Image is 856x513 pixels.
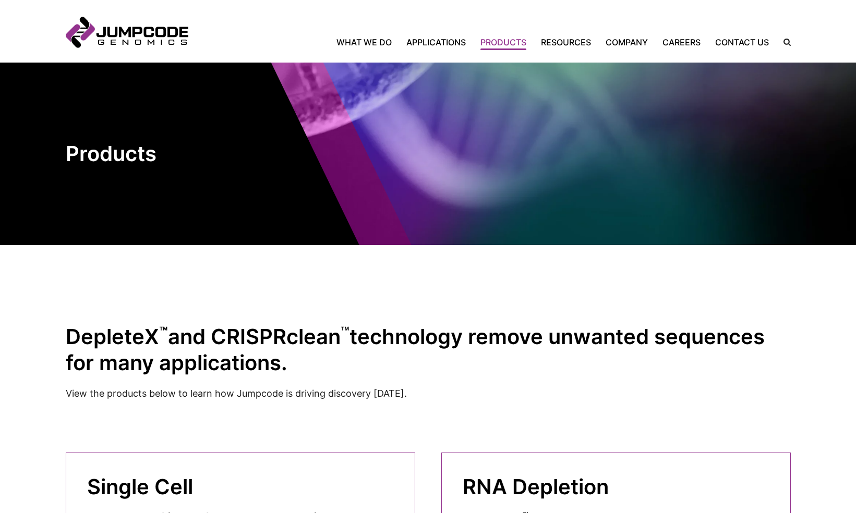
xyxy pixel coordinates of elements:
sup: ™ [159,323,168,340]
a: Careers [655,36,708,48]
a: Products [473,36,534,48]
label: Search the site. [776,39,791,46]
h2: DepleteX and CRISPRclean technology remove unwanted sequences for many applications. [66,323,791,376]
p: View the products below to learn how Jumpcode is driving discovery [DATE]. [66,386,791,400]
h1: Products [66,141,254,167]
a: What We Do [336,36,399,48]
h2: RNA Depletion [463,474,769,500]
sup: ™ [341,323,349,340]
a: Contact Us [708,36,776,48]
a: Applications [399,36,473,48]
h2: Single Cell [87,474,394,500]
nav: Primary Navigation [188,36,776,48]
a: Resources [534,36,598,48]
a: Company [598,36,655,48]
